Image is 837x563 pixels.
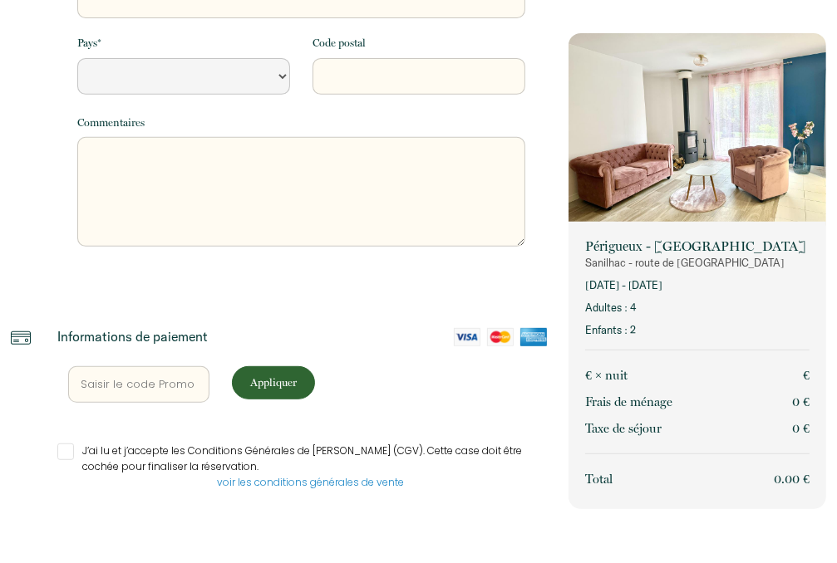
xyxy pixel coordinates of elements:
p: Taxe de séjour [585,419,662,438]
label: Pays [77,35,101,51]
p: Appliquer [238,375,309,390]
p: € [803,365,810,385]
img: amex [520,328,547,346]
span: Total [585,472,613,487]
p: Frais de ménage [585,392,672,412]
p: Périgueux - [GEOGRAPHIC_DATA] [585,238,809,255]
p: Sanilhac - route de [GEOGRAPHIC_DATA] [585,255,809,271]
p: € × nuit [585,365,628,385]
p: Informations de paiement [57,328,208,345]
p: 0 € [792,392,810,412]
label: Commentaires [77,115,145,131]
p: Adultes : 4 [585,300,809,316]
input: Saisir le code Promo [68,366,209,403]
img: visa-card [454,328,480,346]
img: mastercard [487,328,514,346]
span: 0.00 € [774,472,810,487]
img: rental-image [569,33,825,226]
img: credit-card [11,328,31,348]
p: [DATE] - [DATE] [585,277,809,293]
p: Enfants : 2 [585,322,809,338]
label: Code postal [313,35,366,51]
p: 0 € [792,419,810,438]
a: voir les conditions générales de vente [217,475,404,489]
select: Default select example [77,58,290,95]
button: Appliquer [232,366,315,399]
